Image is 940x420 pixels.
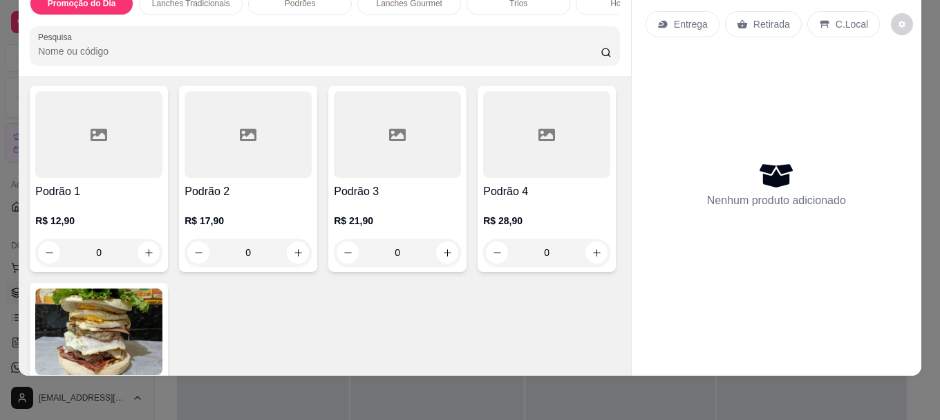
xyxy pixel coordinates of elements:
[836,17,868,31] p: C.Local
[753,17,790,31] p: Retirada
[35,289,162,375] img: product-image
[891,13,913,35] button: decrease-product-quantity
[38,31,77,43] label: Pesquisa
[483,214,610,228] p: R$ 28,90
[707,192,846,209] p: Nenhum produto adicionado
[35,183,162,200] h4: Podrão 1
[185,183,312,200] h4: Podrão 2
[35,214,162,228] p: R$ 12,90
[334,214,461,228] p: R$ 21,90
[38,44,601,58] input: Pesquisa
[483,183,610,200] h4: Podrão 4
[334,183,461,200] h4: Podrão 3
[185,214,312,228] p: R$ 17,90
[674,17,708,31] p: Entrega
